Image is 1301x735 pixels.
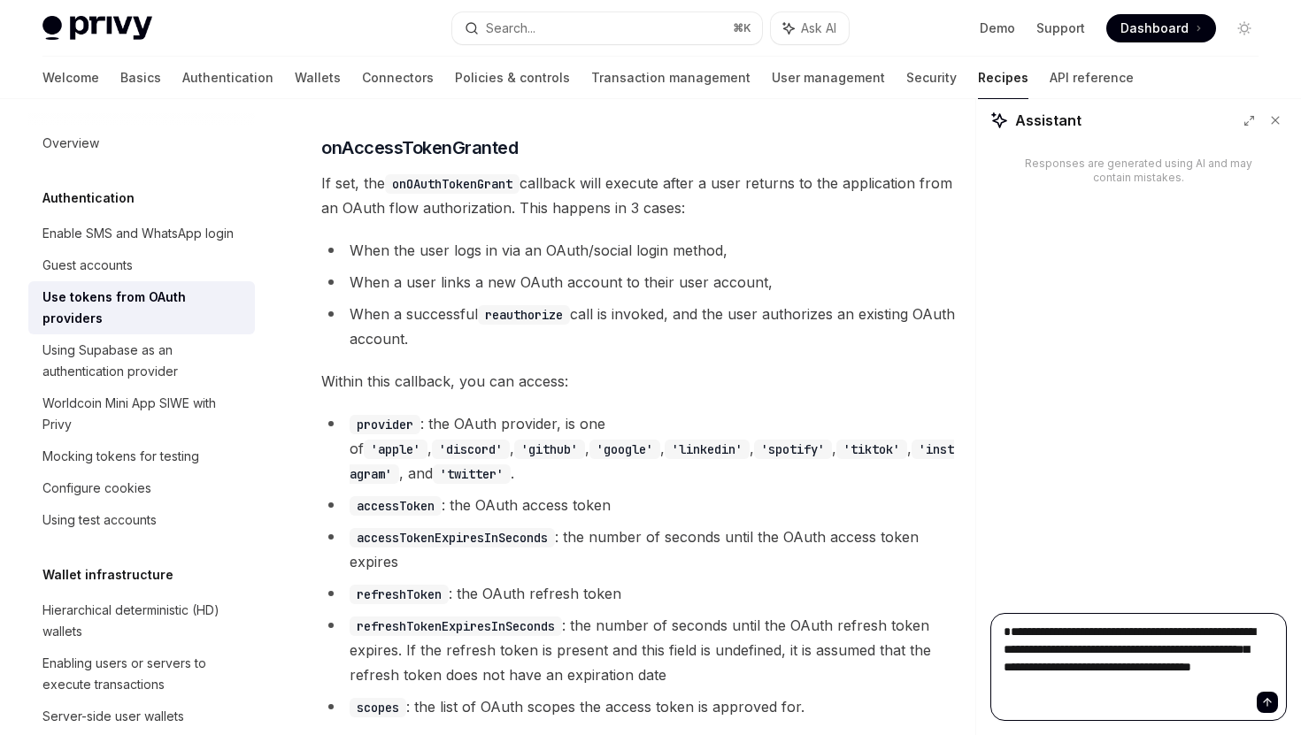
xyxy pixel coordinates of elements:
[28,127,255,159] a: Overview
[486,18,535,39] div: Search...
[801,19,836,37] span: Ask AI
[350,698,406,717] code: scopes
[42,133,99,154] div: Overview
[42,57,99,99] a: Welcome
[478,305,570,325] code: reauthorize
[28,387,255,440] a: Worldcoin Mini App SIWE with Privy
[362,57,434,99] a: Connectors
[321,238,958,263] li: When the user logs in via an OAuth/social login method,
[28,594,255,647] a: Hierarchical deterministic (HD) wallets
[1015,110,1082,131] span: Assistant
[321,135,518,160] span: onAccessTokenGranted
[514,440,585,459] code: 'github'
[28,472,255,504] a: Configure cookies
[350,528,555,547] code: accessTokenExpiresInSeconds
[455,57,570,99] a: Policies & controls
[452,12,761,44] button: Search...⌘K
[321,369,958,394] span: Within this callback, you can access:
[754,440,832,459] code: 'spotify'
[42,478,151,499] div: Configure cookies
[42,287,244,329] div: Use tokens from OAuth providers
[42,564,173,586] h5: Wallet infrastructure
[432,440,510,459] code: 'discord'
[1120,19,1189,37] span: Dashboard
[321,524,958,574] li: : the number of seconds until the OAuth access token expires
[321,694,958,719] li: : the list of OAuth scopes the access token is approved for.
[182,57,273,99] a: Authentication
[321,171,958,220] span: If set, the callback will execute after a user returns to the application from an OAuth flow auth...
[350,616,562,636] code: refreshTokenExpiresInSeconds
[321,581,958,606] li: : the OAuth refresh token
[120,57,161,99] a: Basics
[42,255,133,276] div: Guest accounts
[28,647,255,701] a: Enabling users or servers to execute transactions
[733,21,751,35] span: ⌘ K
[28,701,255,732] a: Server-side user wallets
[364,440,427,459] code: 'apple'
[42,600,244,642] div: Hierarchical deterministic (HD) wallets
[771,12,849,44] button: Ask AI
[321,411,958,486] li: : the OAuth provider, is one of , , , , , , , , and .
[350,585,449,604] code: refreshToken
[980,19,1015,37] a: Demo
[350,496,442,516] code: accessToken
[433,464,511,484] code: 'twitter'
[591,57,751,99] a: Transaction management
[836,440,907,459] code: 'tiktok'
[42,393,244,435] div: Worldcoin Mini App SIWE with Privy
[1257,692,1278,713] button: Send message
[385,174,520,194] code: onOAuthTokenGrant
[295,57,341,99] a: Wallets
[28,249,255,281] a: Guest accounts
[28,281,255,334] a: Use tokens from OAuth providers
[1019,157,1259,185] div: Responses are generated using AI and may contain mistakes.
[350,415,420,434] code: provider
[42,223,234,244] div: Enable SMS and WhatsApp login
[321,613,958,687] li: : the number of seconds until the OAuth refresh token expires. If the refresh token is present an...
[321,493,958,517] li: : the OAuth access token
[28,334,255,387] a: Using Supabase as an authentication provider
[1036,19,1085,37] a: Support
[589,440,660,459] code: 'google'
[42,446,199,467] div: Mocking tokens for testing
[28,218,255,249] a: Enable SMS and WhatsApp login
[772,57,885,99] a: User management
[1106,14,1216,42] a: Dashboard
[978,57,1028,99] a: Recipes
[42,653,244,695] div: Enabling users or servers to execute transactions
[1050,57,1134,99] a: API reference
[665,440,750,459] code: 'linkedin'
[42,188,135,209] h5: Authentication
[42,16,152,41] img: light logo
[42,706,184,727] div: Server-side user wallets
[321,302,958,351] li: When a successful call is invoked, and the user authorizes an existing OAuth account.
[42,340,244,382] div: Using Supabase as an authentication provider
[906,57,957,99] a: Security
[1230,14,1259,42] button: Toggle dark mode
[28,440,255,472] a: Mocking tokens for testing
[321,270,958,295] li: When a user links a new OAuth account to their user account,
[28,504,255,536] a: Using test accounts
[42,509,157,531] div: Using test accounts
